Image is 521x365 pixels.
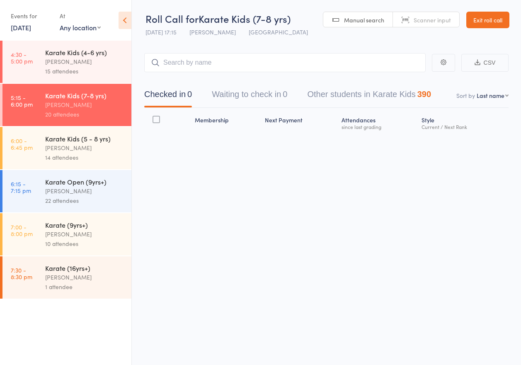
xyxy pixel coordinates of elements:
[60,23,101,32] div: Any location
[45,186,124,196] div: [PERSON_NAME]
[2,41,131,83] a: 4:30 -5:00 pmKarate Kids (4-6 yrs)[PERSON_NAME]15 attendees
[11,94,33,107] time: 5:15 - 6:00 pm
[307,85,431,107] button: Other students in Karate Kids390
[342,124,415,129] div: since last grading
[145,28,177,36] span: [DATE] 17:15
[11,51,33,64] time: 4:30 - 5:00 pm
[45,239,124,248] div: 10 attendees
[45,263,124,273] div: Karate (16yrs+)
[283,90,287,99] div: 0
[45,48,124,57] div: Karate Kids (4-6 yrs)
[45,109,124,119] div: 20 attendees
[11,137,33,151] time: 6:00 - 6:45 pm
[45,229,124,239] div: [PERSON_NAME]
[45,282,124,292] div: 1 attendee
[199,12,291,25] span: Karate Kids (7-8 yrs)
[45,220,124,229] div: Karate (9yrs+)
[191,112,262,134] div: Membership
[418,112,509,134] div: Style
[477,91,504,100] div: Last name
[45,134,124,143] div: Karate Kids (5 - 8 yrs)
[45,196,124,205] div: 22 attendees
[11,267,32,280] time: 7:30 - 8:30 pm
[45,177,124,186] div: Karate Open (9yrs+)
[45,153,124,162] div: 14 attendees
[45,66,124,76] div: 15 attendees
[2,127,131,169] a: 6:00 -6:45 pmKarate Kids (5 - 8 yrs)[PERSON_NAME]14 attendees
[461,54,509,72] button: CSV
[11,180,31,194] time: 6:15 - 7:15 pm
[212,85,287,107] button: Waiting to check in0
[414,16,451,24] span: Scanner input
[466,12,509,28] a: Exit roll call
[145,12,199,25] span: Roll Call for
[45,91,124,100] div: Karate Kids (7-8 yrs)
[2,256,131,299] a: 7:30 -8:30 pmKarate (16yrs+)[PERSON_NAME]1 attendee
[417,90,431,99] div: 390
[249,28,308,36] span: [GEOGRAPHIC_DATA]
[2,170,131,212] a: 6:15 -7:15 pmKarate Open (9yrs+)[PERSON_NAME]22 attendees
[45,100,124,109] div: [PERSON_NAME]
[422,124,505,129] div: Current / Next Rank
[456,91,475,100] label: Sort by
[2,84,131,126] a: 5:15 -6:00 pmKarate Kids (7-8 yrs)[PERSON_NAME]20 attendees
[45,57,124,66] div: [PERSON_NAME]
[262,112,338,134] div: Next Payment
[189,28,236,36] span: [PERSON_NAME]
[187,90,192,99] div: 0
[144,85,192,107] button: Checked in0
[11,9,51,23] div: Events for
[45,143,124,153] div: [PERSON_NAME]
[45,273,124,282] div: [PERSON_NAME]
[144,53,426,72] input: Search by name
[338,112,418,134] div: Atten­dances
[60,9,101,23] div: At
[11,23,31,32] a: [DATE]
[2,213,131,255] a: 7:00 -8:00 pmKarate (9yrs+)[PERSON_NAME]10 attendees
[11,224,33,237] time: 7:00 - 8:00 pm
[344,16,384,24] span: Manual search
